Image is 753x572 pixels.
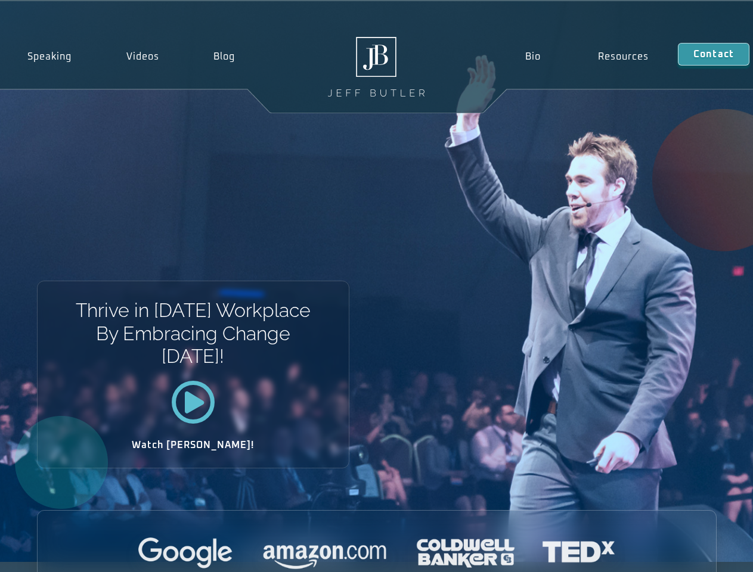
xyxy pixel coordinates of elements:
a: Bio [496,43,569,70]
h2: Watch [PERSON_NAME]! [79,440,307,450]
a: Contact [678,43,749,66]
h1: Thrive in [DATE] Workplace By Embracing Change [DATE]! [75,299,311,368]
a: Blog [186,43,262,70]
a: Resources [569,43,678,70]
span: Contact [693,49,734,59]
nav: Menu [496,43,677,70]
a: Videos [99,43,187,70]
